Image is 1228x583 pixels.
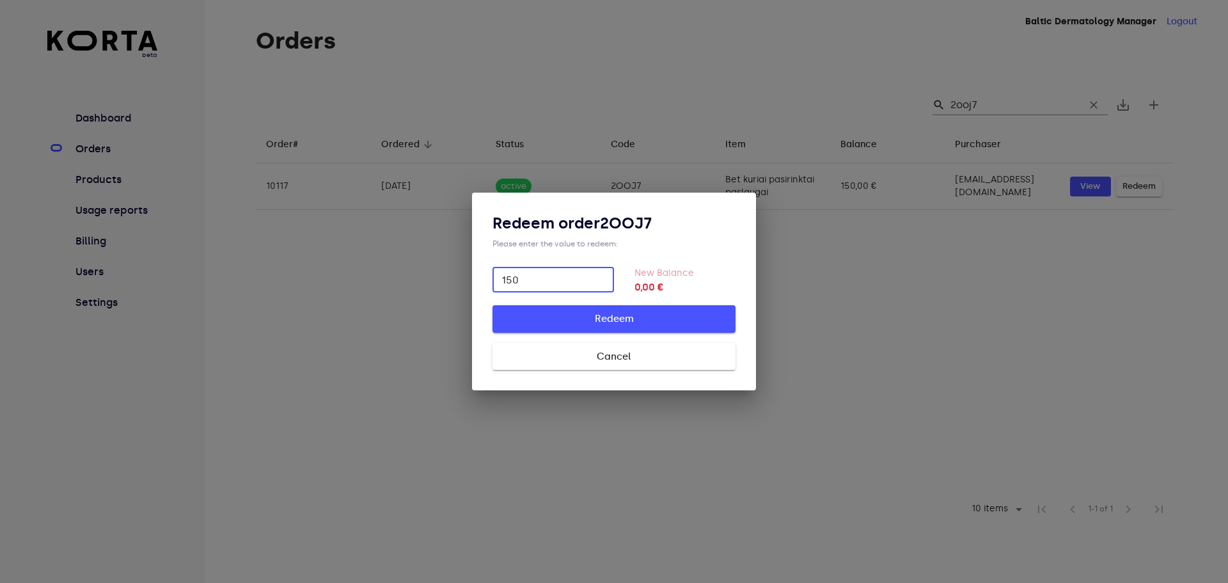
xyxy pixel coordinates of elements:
button: Cancel [492,343,736,370]
strong: 0,00 € [634,280,736,295]
label: New Balance [634,268,694,278]
button: Redeem [492,305,736,332]
div: Please enter the value to redeem: [492,239,736,249]
span: Cancel [513,348,715,365]
h3: Redeem order 2OOJ7 [492,213,736,234]
span: Redeem [513,310,715,327]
